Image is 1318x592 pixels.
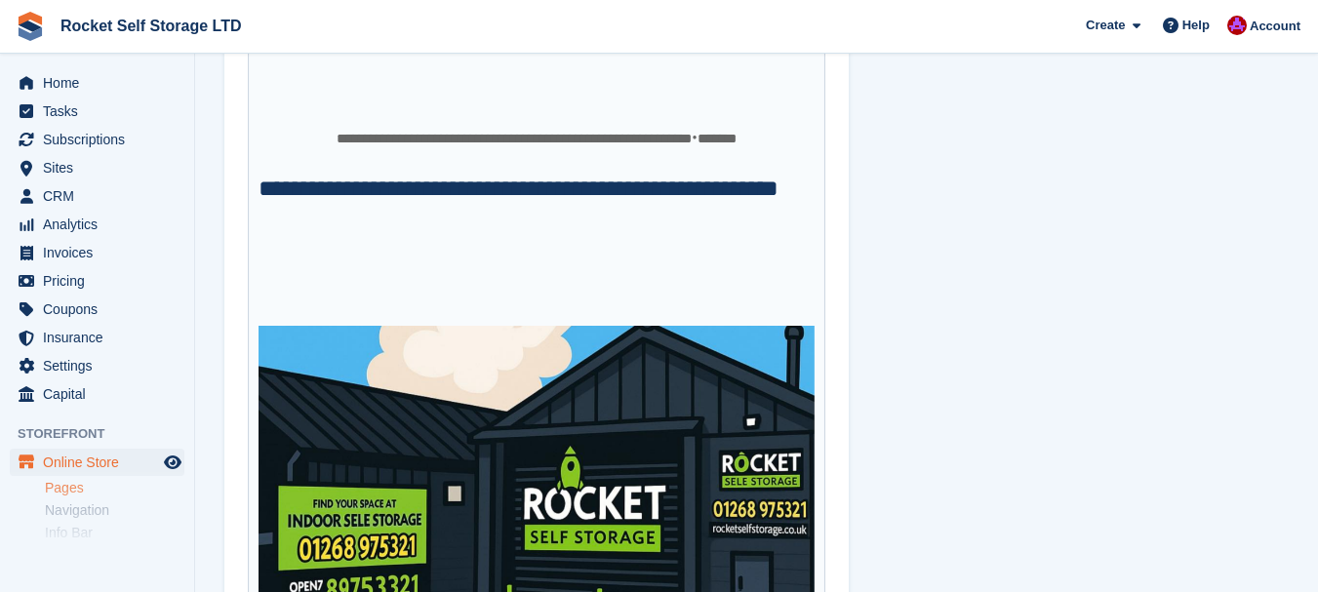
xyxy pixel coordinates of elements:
span: Capital [43,380,160,408]
span: Pricing [43,267,160,295]
a: menu [10,182,184,210]
a: Appearance [45,546,184,565]
a: Preview store [161,451,184,474]
a: Navigation [45,501,184,520]
a: menu [10,296,184,323]
a: menu [10,380,184,408]
a: Info Bar [45,524,184,542]
span: Subscriptions [43,126,160,153]
a: Rocket Self Storage LTD [53,10,250,42]
a: Pages [45,479,184,497]
a: menu [10,69,184,97]
span: Help [1182,16,1210,35]
span: Insurance [43,324,160,351]
span: Analytics [43,211,160,238]
a: menu [10,352,184,379]
span: Account [1250,17,1300,36]
a: menu [10,211,184,238]
span: Coupons [43,296,160,323]
a: menu [10,98,184,125]
img: stora-icon-8386f47178a22dfd0bd8f6a31ec36ba5ce8667c1dd55bd0f319d3a0aa187defe.svg [16,12,45,41]
a: menu [10,154,184,181]
span: Tasks [43,98,160,125]
span: Settings [43,352,160,379]
img: Lee Tresadern [1227,16,1247,35]
span: Online Store [43,449,160,476]
span: Sites [43,154,160,181]
span: Invoices [43,239,160,266]
span: Create [1086,16,1125,35]
a: menu [10,126,184,153]
span: Home [43,69,160,97]
a: menu [10,239,184,266]
a: menu [10,449,184,476]
span: CRM [43,182,160,210]
a: menu [10,324,184,351]
span: Storefront [18,424,194,444]
a: menu [10,267,184,295]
